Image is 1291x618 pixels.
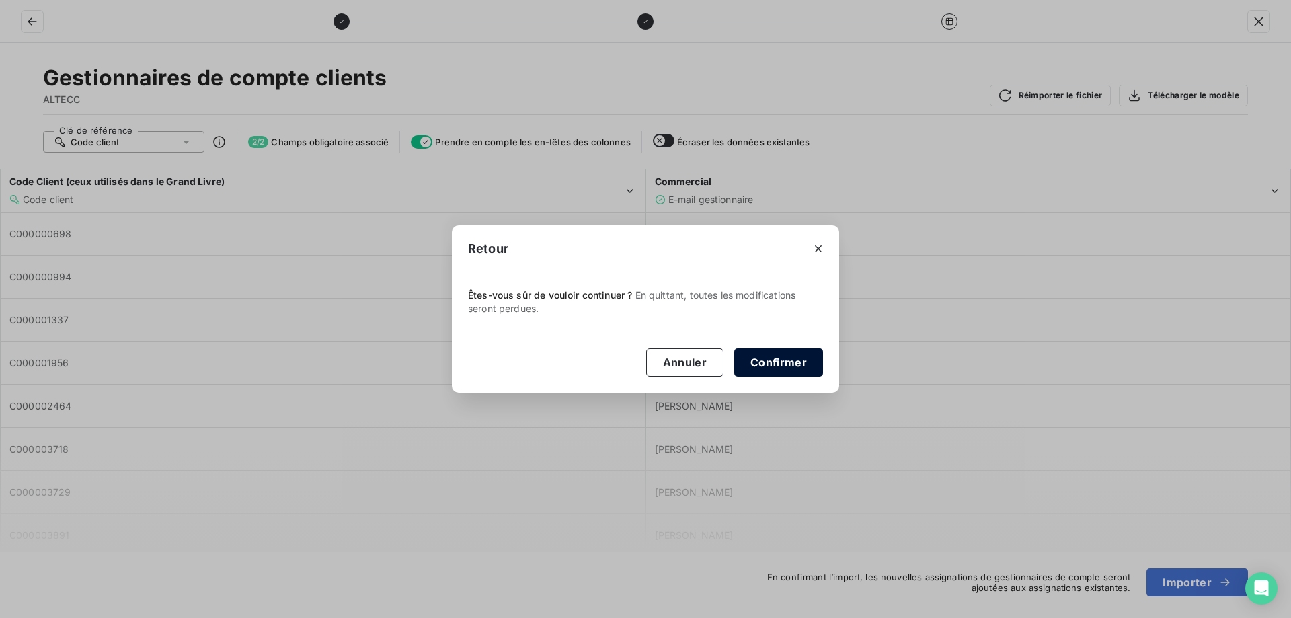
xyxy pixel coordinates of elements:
span: Retour [468,239,508,258]
div: Open Intercom Messenger [1245,572,1278,605]
button: Annuler [646,348,723,377]
button: Confirmer [734,348,823,377]
span: Êtes-vous sûr de vouloir continuer ? [452,272,839,332]
span: En quittant, toutes les modifications seront perdues. [468,289,795,314]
